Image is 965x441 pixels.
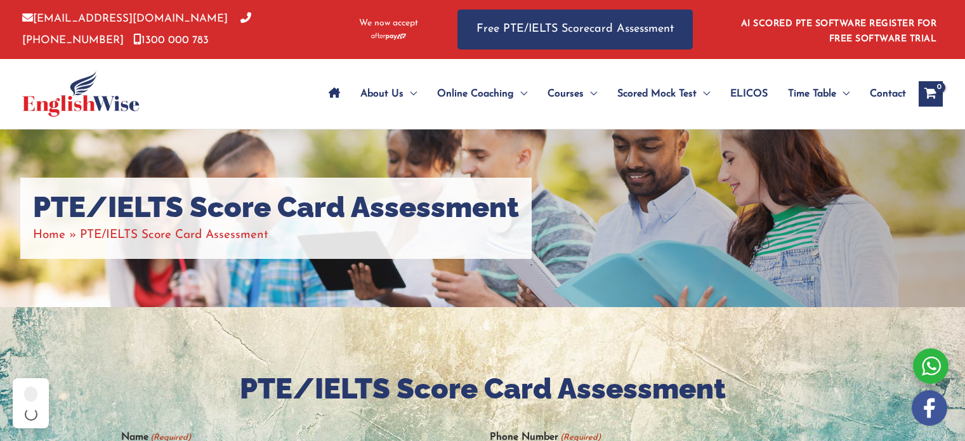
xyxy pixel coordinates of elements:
[778,72,860,116] a: Time TableMenu Toggle
[371,33,406,40] img: Afterpay-Logo
[730,72,768,116] span: ELICOS
[617,72,697,116] span: Scored Mock Test
[548,72,584,116] span: Courses
[741,19,937,44] a: AI SCORED PTE SOFTWARE REGISTER FOR FREE SOFTWARE TRIAL
[457,10,693,49] a: Free PTE/IELTS Scorecard Assessment
[514,72,527,116] span: Menu Toggle
[33,229,65,241] a: Home
[870,72,906,116] span: Contact
[360,72,404,116] span: About Us
[427,72,537,116] a: Online CoachingMenu Toggle
[537,72,607,116] a: CoursesMenu Toggle
[33,225,519,246] nav: Breadcrumbs
[912,390,947,426] img: white-facebook.png
[788,72,836,116] span: Time Table
[836,72,850,116] span: Menu Toggle
[733,9,943,50] aside: Header Widget 1
[22,13,251,45] a: [PHONE_NUMBER]
[80,229,268,241] span: PTE/IELTS Score Card Assessment
[437,72,514,116] span: Online Coaching
[22,71,140,117] img: cropped-ew-logo
[720,72,778,116] a: ELICOS
[404,72,417,116] span: Menu Toggle
[359,17,418,30] span: We now accept
[121,371,844,408] h2: PTE/IELTS Score Card Assessment
[607,72,720,116] a: Scored Mock TestMenu Toggle
[33,190,519,225] h1: PTE/IELTS Score Card Assessment
[350,72,427,116] a: About UsMenu Toggle
[22,13,228,24] a: [EMAIL_ADDRESS][DOMAIN_NAME]
[133,35,209,46] a: 1300 000 783
[318,72,906,116] nav: Site Navigation: Main Menu
[697,72,710,116] span: Menu Toggle
[919,81,943,107] a: View Shopping Cart, empty
[584,72,597,116] span: Menu Toggle
[860,72,906,116] a: Contact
